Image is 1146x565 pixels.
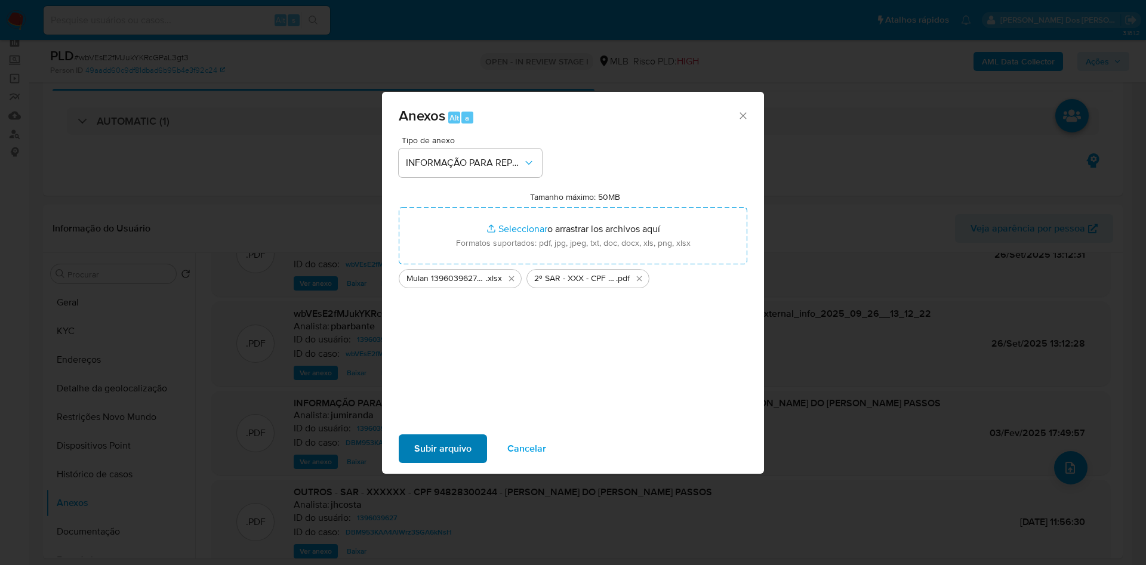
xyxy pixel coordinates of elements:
ul: Archivos seleccionados [399,264,747,288]
button: Eliminar 2º SAR - XXX - CPF 94828300244 - MARLON DO NASCIMENTO PASSOS.pdf [632,271,646,286]
span: .pdf [616,273,630,285]
span: Tipo de anexo [402,136,545,144]
button: Subir arquivo [399,434,487,463]
span: Cancelar [507,436,546,462]
span: Anexos [399,105,445,126]
button: INFORMAÇÃO PARA REPORTE - COAF [399,149,542,177]
span: Subir arquivo [414,436,472,462]
span: .xlsx [486,273,502,285]
span: Mulan 1396039627_2025_09_26_09_42_43 [406,273,486,285]
span: INFORMAÇÃO PARA REPORTE - COAF [406,157,523,169]
label: Tamanho máximo: 50MB [530,192,620,202]
span: a [465,112,469,124]
span: Alt [449,112,459,124]
button: Cancelar [492,434,562,463]
button: Eliminar Mulan 1396039627_2025_09_26_09_42_43.xlsx [504,271,519,286]
button: Cerrar [737,110,748,121]
span: 2º SAR - XXX - CPF 94828300244 - [PERSON_NAME] DO [PERSON_NAME] PASSOS [534,273,616,285]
